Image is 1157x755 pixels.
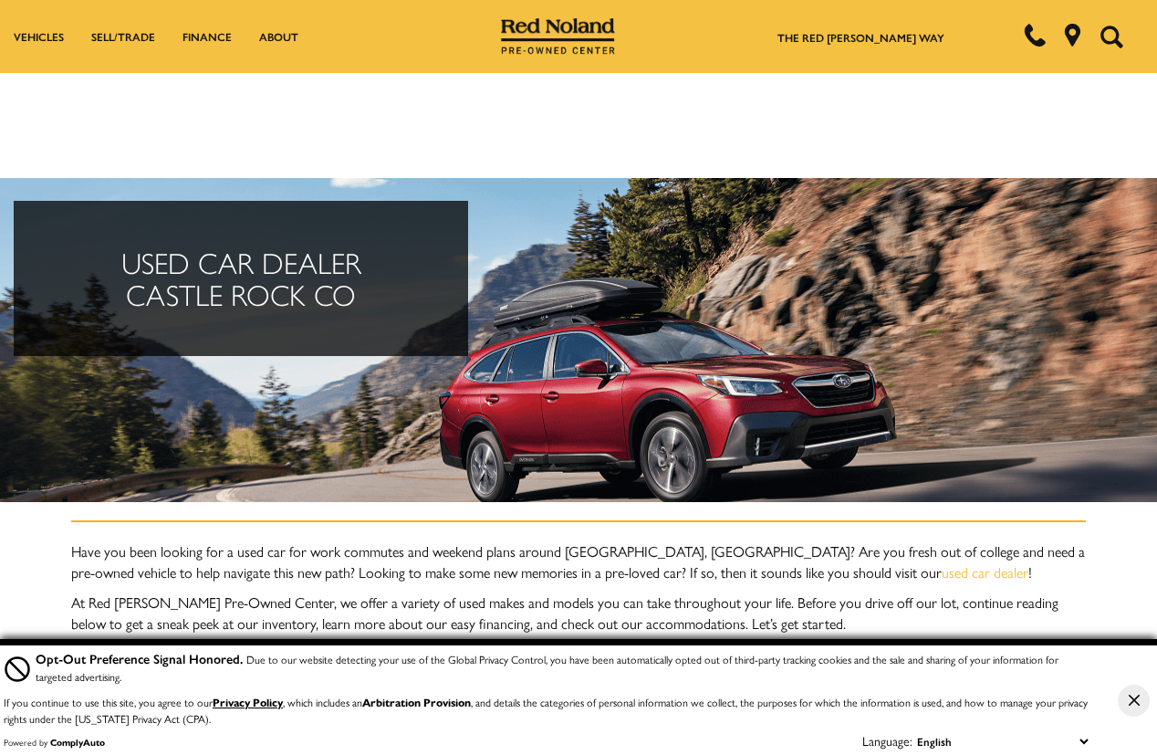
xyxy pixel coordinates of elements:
a: Red Noland Pre-Owned [501,25,616,43]
span: Opt-Out Preference Signal Honored . [36,649,246,667]
button: Open the search field [1093,1,1130,72]
div: Powered by [4,737,105,748]
a: Privacy Policy [213,694,283,710]
p: At Red [PERSON_NAME] Pre-Owned Center, we offer a variety of used makes and models you can take t... [71,592,1085,634]
a: The Red [PERSON_NAME] Way [777,29,944,46]
div: Language: [862,734,912,747]
p: Have you been looking for a used car for work commutes and weekend plans around [GEOGRAPHIC_DATA]... [71,540,1085,582]
a: ComplyAuto [50,736,105,749]
p: If you continue to use this site, you agree to our , which includes an , and details the categori... [4,694,1088,727]
img: Red Noland Pre-Owned [501,18,616,55]
h2: Used Car Dealer Castle Rock CO [41,246,441,310]
strong: Arbitration Provision [362,694,471,710]
select: Language Select [912,731,1092,751]
div: Due to our website detecting your use of the Global Privacy Control, you have been automatically ... [36,649,1092,685]
a: used car dealer [942,561,1028,582]
button: Close Button [1118,685,1150,717]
